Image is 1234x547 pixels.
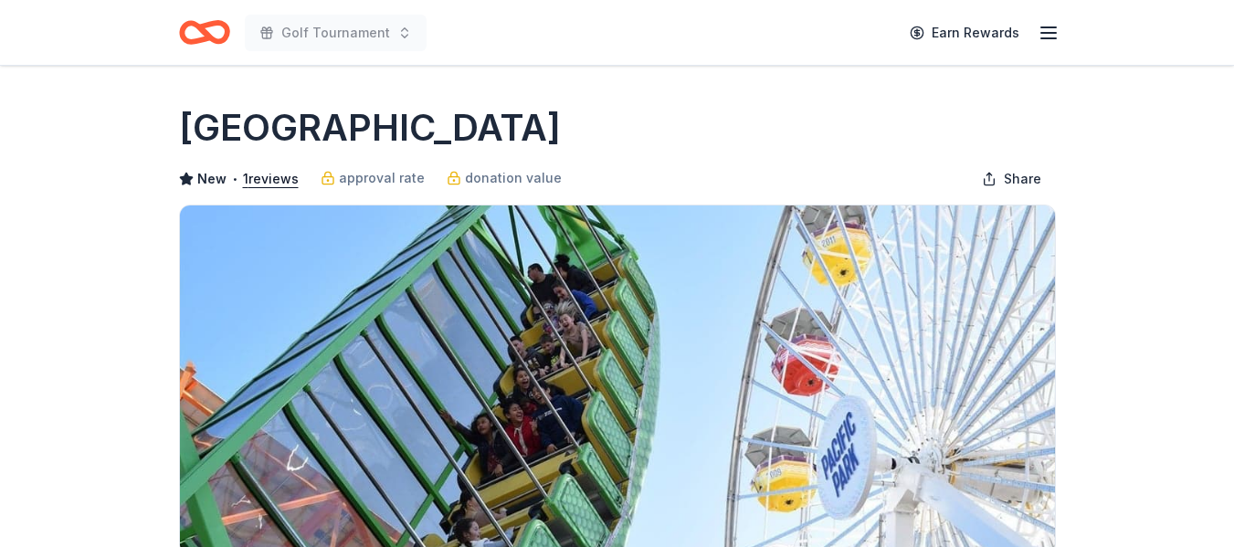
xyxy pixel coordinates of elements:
a: donation value [447,167,562,189]
span: Golf Tournament [281,22,390,44]
a: Earn Rewards [899,16,1030,49]
span: • [231,172,237,186]
span: New [197,168,227,190]
a: Home [179,11,230,54]
a: approval rate [321,167,425,189]
button: Golf Tournament [245,15,427,51]
h1: [GEOGRAPHIC_DATA] [179,102,561,153]
span: Share [1004,168,1041,190]
button: 1reviews [243,168,299,190]
span: approval rate [339,167,425,189]
button: Share [967,161,1056,197]
span: donation value [465,167,562,189]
